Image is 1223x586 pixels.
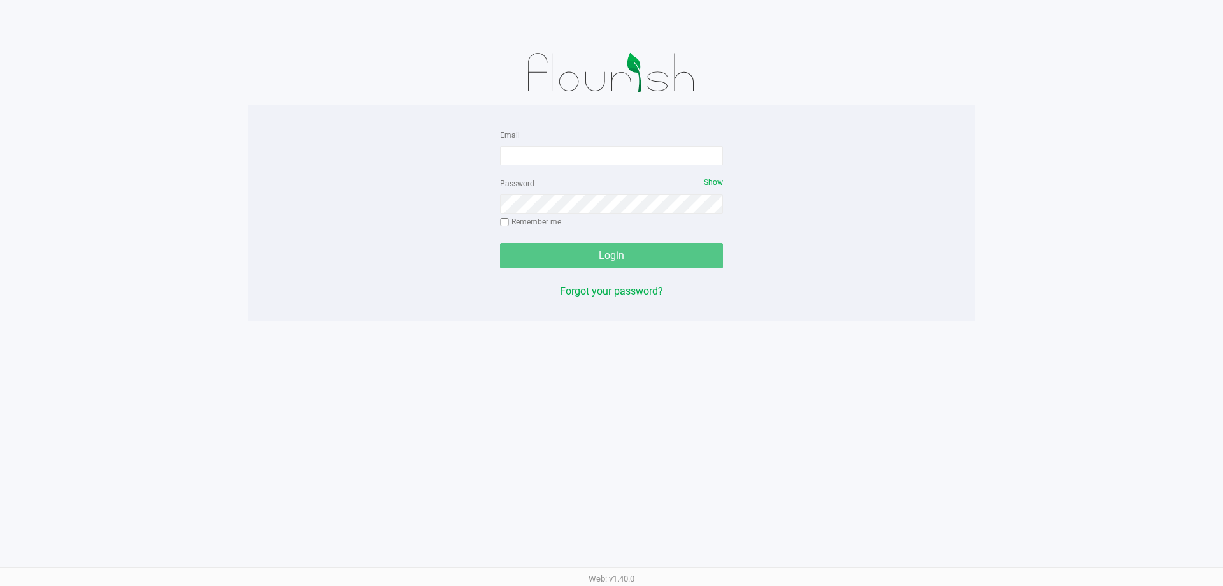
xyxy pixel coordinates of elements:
label: Password [500,178,534,189]
button: Forgot your password? [560,284,663,299]
label: Remember me [500,216,561,228]
span: Web: v1.40.0 [589,574,634,583]
input: Remember me [500,218,509,227]
label: Email [500,129,520,141]
span: Show [704,178,723,187]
